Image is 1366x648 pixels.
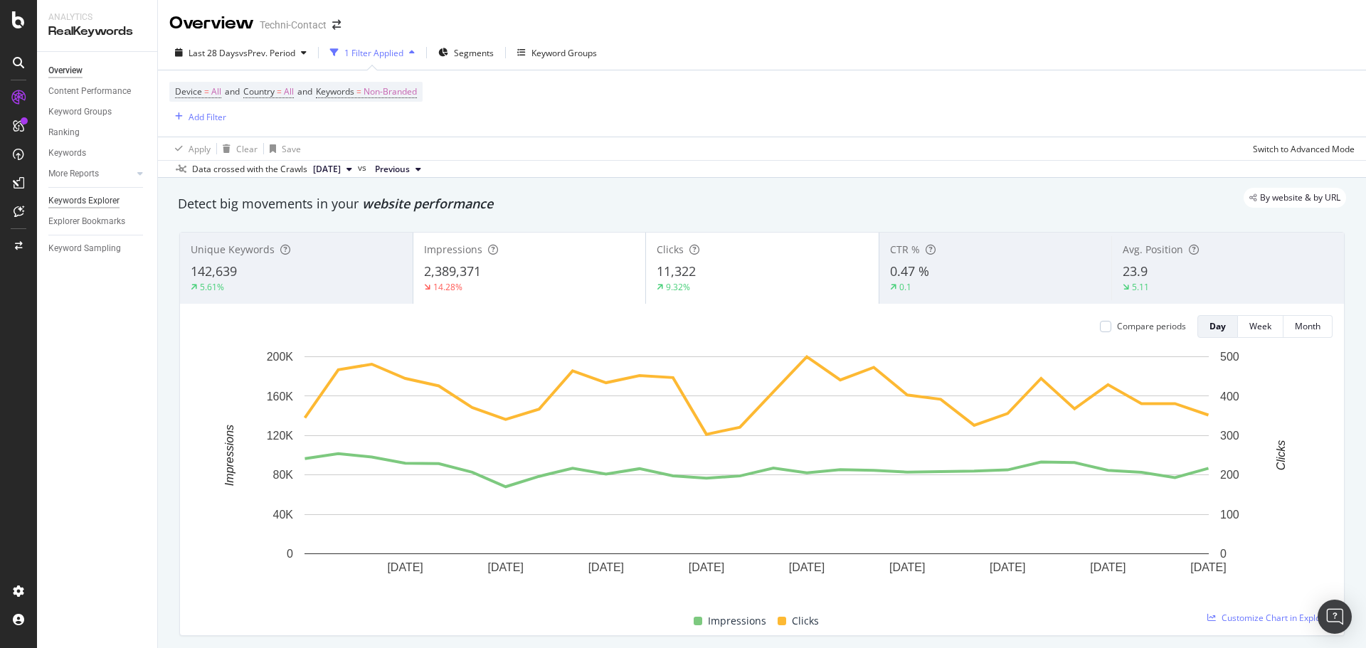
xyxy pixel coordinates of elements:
[243,85,275,97] span: Country
[387,561,423,573] text: [DATE]
[358,161,369,174] span: vs
[48,166,99,181] div: More Reports
[48,63,83,78] div: Overview
[1220,509,1239,521] text: 100
[273,509,294,521] text: 40K
[217,137,258,160] button: Clear
[364,82,417,102] span: Non-Branded
[454,47,494,59] span: Segments
[191,349,1322,596] svg: A chart.
[48,241,147,256] a: Keyword Sampling
[175,85,202,97] span: Device
[1275,440,1287,471] text: Clicks
[48,63,147,78] a: Overview
[48,125,147,140] a: Ranking
[488,561,524,573] text: [DATE]
[1220,548,1227,560] text: 0
[433,281,462,293] div: 14.28%
[1238,315,1283,338] button: Week
[316,85,354,97] span: Keywords
[192,163,307,176] div: Data crossed with the Crawls
[512,41,603,64] button: Keyword Groups
[1220,351,1239,363] text: 500
[1249,320,1271,332] div: Week
[899,281,911,293] div: 0.1
[1318,600,1352,634] div: Open Intercom Messenger
[789,561,825,573] text: [DATE]
[708,612,766,630] span: Impressions
[424,262,481,280] span: 2,389,371
[267,430,294,442] text: 120K
[48,105,147,119] a: Keyword Groups
[1295,320,1320,332] div: Month
[284,82,294,102] span: All
[689,561,724,573] text: [DATE]
[1244,188,1346,208] div: legacy label
[277,85,282,97] span: =
[324,41,420,64] button: 1 Filter Applied
[236,143,258,155] div: Clear
[48,241,121,256] div: Keyword Sampling
[191,262,237,280] span: 142,639
[1117,320,1186,332] div: Compare periods
[313,163,341,176] span: 2025 Sep. 30th
[1123,243,1183,256] span: Avg. Position
[200,281,224,293] div: 5.61%
[267,351,294,363] text: 200K
[267,390,294,402] text: 160K
[1220,390,1239,402] text: 400
[890,243,920,256] span: CTR %
[48,146,147,161] a: Keywords
[1260,193,1340,202] span: By website & by URL
[282,143,301,155] div: Save
[48,11,146,23] div: Analytics
[48,105,112,119] div: Keyword Groups
[225,85,240,97] span: and
[792,612,819,630] span: Clicks
[48,166,133,181] a: More Reports
[1197,315,1238,338] button: Day
[169,108,226,125] button: Add Filter
[657,262,696,280] span: 11,322
[889,561,925,573] text: [DATE]
[1222,612,1333,624] span: Customize Chart in Explorer
[287,548,293,560] text: 0
[191,243,275,256] span: Unique Keywords
[48,84,131,99] div: Content Performance
[48,84,147,99] a: Content Performance
[890,262,929,280] span: 0.47 %
[273,469,294,481] text: 80K
[169,11,254,36] div: Overview
[1247,137,1355,160] button: Switch to Advanced Mode
[48,214,147,229] a: Explorer Bookmarks
[356,85,361,97] span: =
[433,41,499,64] button: Segments
[588,561,624,573] text: [DATE]
[169,41,312,64] button: Last 28 DaysvsPrev. Period
[657,243,684,256] span: Clicks
[531,47,597,59] div: Keyword Groups
[1209,320,1226,332] div: Day
[332,20,341,30] div: arrow-right-arrow-left
[1220,469,1239,481] text: 200
[1220,430,1239,442] text: 300
[239,47,295,59] span: vs Prev. Period
[375,163,410,176] span: Previous
[48,125,80,140] div: Ranking
[48,214,125,229] div: Explorer Bookmarks
[48,193,120,208] div: Keywords Explorer
[1207,612,1333,624] a: Customize Chart in Explorer
[307,161,358,178] button: [DATE]
[990,561,1025,573] text: [DATE]
[189,143,211,155] div: Apply
[48,193,147,208] a: Keywords Explorer
[1132,281,1149,293] div: 5.11
[223,425,235,486] text: Impressions
[211,82,221,102] span: All
[424,243,482,256] span: Impressions
[48,23,146,40] div: RealKeywords
[264,137,301,160] button: Save
[344,47,403,59] div: 1 Filter Applied
[1253,143,1355,155] div: Switch to Advanced Mode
